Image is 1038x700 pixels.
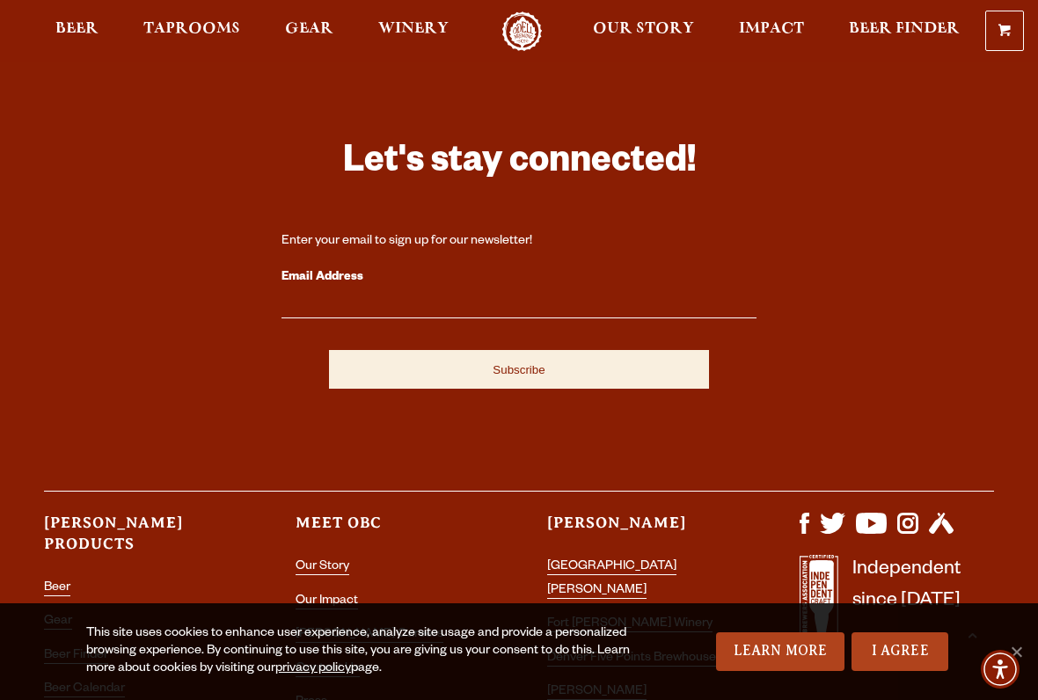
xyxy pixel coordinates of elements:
h3: Meet OBC [296,513,490,549]
a: Gear [274,11,345,51]
a: [GEOGRAPHIC_DATA][PERSON_NAME] [547,560,676,598]
input: Subscribe [329,350,709,389]
a: I Agree [852,632,948,671]
a: privacy policy [275,662,351,676]
span: Taprooms [143,22,240,36]
span: Impact [739,22,804,36]
h3: [PERSON_NAME] Products [44,513,238,569]
a: Winery [367,11,460,51]
span: Winery [378,22,449,36]
label: Email Address [281,266,757,289]
a: Beer [44,581,70,596]
a: Impact [727,11,815,51]
a: Visit us on X (formerly Twitter) [820,525,846,539]
a: Visit us on Facebook [800,525,809,539]
p: Independent since [DATE] [852,555,961,647]
a: Taprooms [132,11,252,51]
span: Our Story [593,22,694,36]
a: Visit us on Untappd [929,525,954,539]
span: Beer Finder [849,22,960,36]
a: Our Impact [296,594,358,609]
a: Our Story [296,560,349,575]
span: Gear [285,22,333,36]
a: Beer Finder [837,11,971,51]
div: Accessibility Menu [981,650,1020,689]
h3: Let's stay connected! [281,139,757,191]
span: Beer [55,22,99,36]
a: Learn More [716,632,845,671]
a: Visit us on Instagram [897,525,918,539]
a: Beer [44,11,110,51]
div: This site uses cookies to enhance user experience, analyze site usage and provide a personalized ... [86,625,656,678]
a: Odell Home [489,11,555,51]
div: Enter your email to sign up for our newsletter! [281,233,757,251]
a: Our Story [581,11,705,51]
a: Visit us on YouTube [856,525,886,539]
h3: [PERSON_NAME] [547,513,742,549]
